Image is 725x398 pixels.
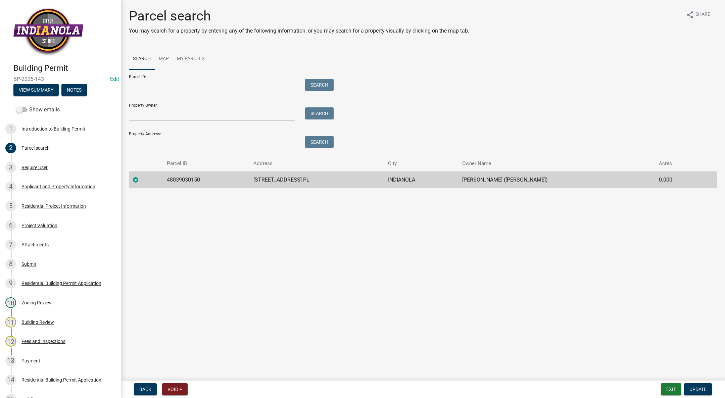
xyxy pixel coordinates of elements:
[61,88,87,93] wm-modal-confirm: Notes
[134,383,157,395] button: Back
[21,146,50,150] div: Parcel search
[655,156,700,171] th: Acres
[5,278,16,289] div: 9
[167,387,178,392] span: Void
[21,223,57,228] div: Project Valuation
[249,171,384,188] td: [STREET_ADDRESS] PL
[162,383,188,395] button: Void
[305,79,334,91] button: Search
[13,76,107,82] span: BP-2025-143
[655,171,700,188] td: 0.000
[305,136,334,148] button: Search
[681,8,716,21] button: shareShare
[5,259,16,269] div: 8
[129,27,469,35] p: You may search for a property by entering any of the following information, or you may search for...
[21,358,40,363] div: Payment
[139,387,151,392] span: Back
[21,320,54,325] div: Building Review
[689,387,707,392] span: Update
[5,220,16,231] div: 6
[155,48,173,70] a: Map
[458,171,655,188] td: [PERSON_NAME] ([PERSON_NAME])
[21,127,85,131] div: Introduction to Building Permit
[5,297,16,308] div: 10
[305,107,334,119] button: Search
[21,165,48,170] div: Require User
[384,156,458,171] th: City
[5,336,16,347] div: 12
[5,317,16,328] div: 11
[21,262,36,266] div: Submit
[110,76,119,82] wm-modal-confirm: Edit Application Number
[684,383,712,395] button: Update
[21,242,49,247] div: Attachments
[13,7,83,56] img: City of Indianola, Iowa
[5,143,16,153] div: 2
[163,171,249,188] td: 48039030150
[61,84,87,96] button: Notes
[16,106,60,114] label: Show emails
[13,63,115,73] h4: Building Permit
[110,76,119,82] a: Edit
[458,156,655,171] th: Owner Name
[5,239,16,250] div: 7
[129,8,469,24] h1: Parcel search
[5,123,16,134] div: 1
[661,383,681,395] button: Exit
[5,375,16,385] div: 14
[163,156,249,171] th: Parcel ID
[21,204,86,208] div: Residential Project Information
[21,281,101,286] div: Residential Building Permit Application
[13,84,59,96] button: View Summary
[5,162,16,173] div: 3
[249,156,384,171] th: Address
[21,300,52,305] div: Zoning Review
[384,171,458,188] td: INDIANOLA
[686,11,694,19] i: share
[129,48,155,70] a: Search
[5,181,16,192] div: 4
[5,201,16,211] div: 5
[695,11,710,19] span: Share
[173,48,208,70] a: My Parcels
[21,378,101,382] div: Residential Building Permit Application
[13,88,59,93] wm-modal-confirm: Summary
[5,355,16,366] div: 13
[21,184,95,189] div: Applicant and Property Information
[21,339,65,344] div: Fees and Inspections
